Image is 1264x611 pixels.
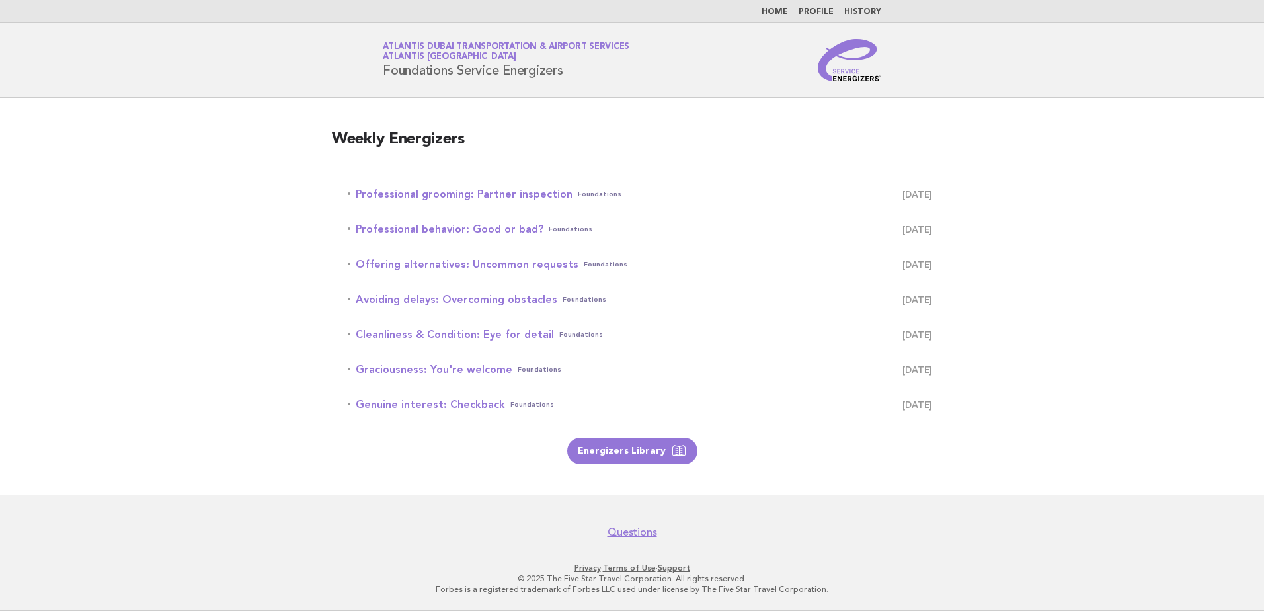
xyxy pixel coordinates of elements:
[227,563,1037,573] p: · ·
[383,53,516,61] span: Atlantis [GEOGRAPHIC_DATA]
[584,255,627,274] span: Foundations
[348,325,932,344] a: Cleanliness & Condition: Eye for detailFoundations [DATE]
[348,360,932,379] a: Graciousness: You're welcomeFoundations [DATE]
[567,438,697,464] a: Energizers Library
[348,220,932,239] a: Professional behavior: Good or bad?Foundations [DATE]
[902,290,932,309] span: [DATE]
[383,43,629,77] h1: Foundations Service Energizers
[510,395,554,414] span: Foundations
[549,220,592,239] span: Foundations
[902,325,932,344] span: [DATE]
[559,325,603,344] span: Foundations
[608,526,657,539] a: Questions
[574,563,601,573] a: Privacy
[818,39,881,81] img: Service Energizers
[332,129,932,161] h2: Weekly Energizers
[902,395,932,414] span: [DATE]
[762,8,788,16] a: Home
[563,290,606,309] span: Foundations
[902,255,932,274] span: [DATE]
[518,360,561,379] span: Foundations
[348,185,932,204] a: Professional grooming: Partner inspectionFoundations [DATE]
[578,185,621,204] span: Foundations
[348,290,932,309] a: Avoiding delays: Overcoming obstaclesFoundations [DATE]
[902,185,932,204] span: [DATE]
[227,584,1037,594] p: Forbes is a registered trademark of Forbes LLC used under license by The Five Star Travel Corpora...
[799,8,834,16] a: Profile
[348,255,932,274] a: Offering alternatives: Uncommon requestsFoundations [DATE]
[383,42,629,61] a: Atlantis Dubai Transportation & Airport ServicesAtlantis [GEOGRAPHIC_DATA]
[902,360,932,379] span: [DATE]
[902,220,932,239] span: [DATE]
[658,563,690,573] a: Support
[227,573,1037,584] p: © 2025 The Five Star Travel Corporation. All rights reserved.
[348,395,932,414] a: Genuine interest: CheckbackFoundations [DATE]
[603,563,656,573] a: Terms of Use
[844,8,881,16] a: History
